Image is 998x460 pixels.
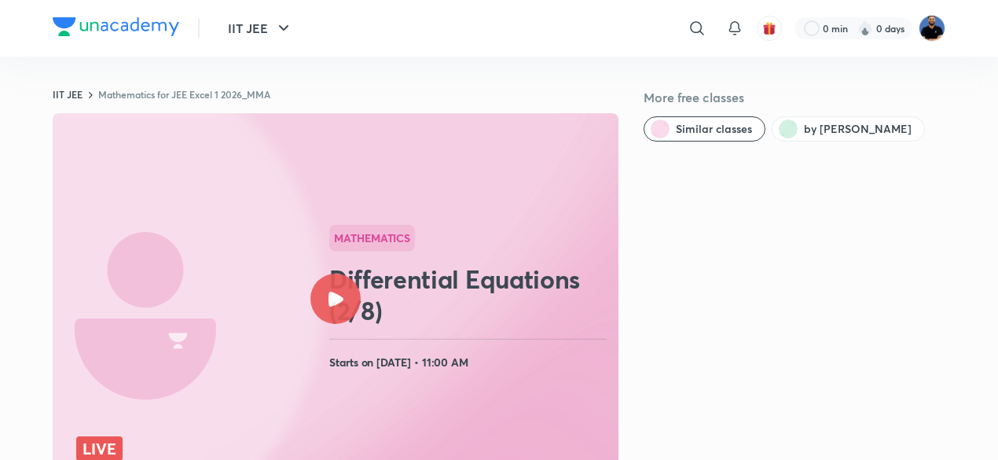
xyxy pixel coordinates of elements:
[644,88,945,107] h5: More free classes
[676,121,752,137] span: Similar classes
[98,88,270,101] a: Mathematics for JEE Excel 1 2026_MMA
[762,21,776,35] img: avatar
[53,17,179,40] a: Company Logo
[772,116,925,142] button: by Md Afroj
[857,20,873,36] img: streak
[757,16,782,41] button: avatar
[53,88,83,101] a: IIT JEE
[329,263,612,326] h2: Differential Equations (2/8)
[919,15,945,42] img: Md Afroj
[644,116,765,142] button: Similar classes
[218,13,303,44] button: IIT JEE
[329,352,612,373] h4: Starts on [DATE] • 11:00 AM
[53,17,179,36] img: Company Logo
[804,121,912,137] span: by Md Afroj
